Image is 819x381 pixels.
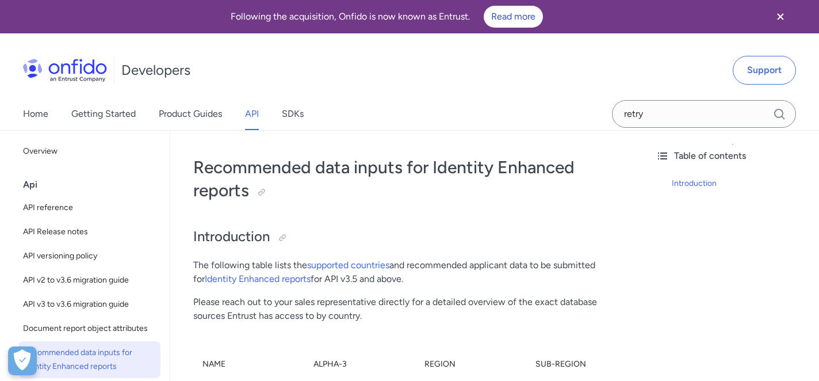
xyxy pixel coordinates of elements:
span: API v3 to v3.6 migration guide [23,298,156,311]
a: API v2 to v3.6 migration guide [18,269,160,292]
span: Overview [23,144,156,158]
span: API reference [23,201,156,215]
a: Getting Started [71,98,136,130]
a: Home [23,98,48,130]
span: API v2 to v3.6 migration guide [23,273,156,287]
a: API [245,98,259,130]
h1: Developers [121,61,190,79]
img: Onfido Logo [23,59,107,82]
a: Overview [18,140,160,163]
a: API Release notes [18,220,160,243]
input: Onfido search input field [612,100,796,128]
p: The following table lists the and recommended applicant data to be submitted for for API v3.5 and... [193,258,623,286]
span: Document report object attributes [23,322,156,336]
div: Following the acquisition, Onfido is now known as Entrust. [14,6,759,28]
a: Identity Enhanced reports [205,273,311,284]
a: API reference [18,196,160,219]
a: Product Guides [159,98,222,130]
span: API Release notes [23,225,156,239]
div: Cookie Preferences [8,346,37,375]
a: Read more [484,6,543,28]
a: Support [733,56,796,85]
button: Open Preferences [8,346,37,375]
svg: Close banner [774,10,787,24]
button: Close banner [759,2,802,31]
span: API versioning policy [23,249,156,263]
p: Please reach out to your sales representative directly for a detailed overview of the exact datab... [193,295,623,323]
a: Document report object attributes [18,317,160,340]
a: API v3 to v3.6 migration guide [18,293,160,316]
a: Recommended data inputs for Identity Enhanced reports [18,341,160,378]
div: Table of contents [656,149,810,163]
h2: Introduction [193,227,623,247]
span: Recommended data inputs for Identity Enhanced reports [23,346,156,374]
a: Introduction [672,177,810,190]
a: supported countries [307,260,389,270]
a: API versioning policy [18,245,160,268]
a: SDKs [282,98,304,130]
div: Api [23,173,165,196]
h1: Recommended data inputs for Identity Enhanced reports [193,156,623,202]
